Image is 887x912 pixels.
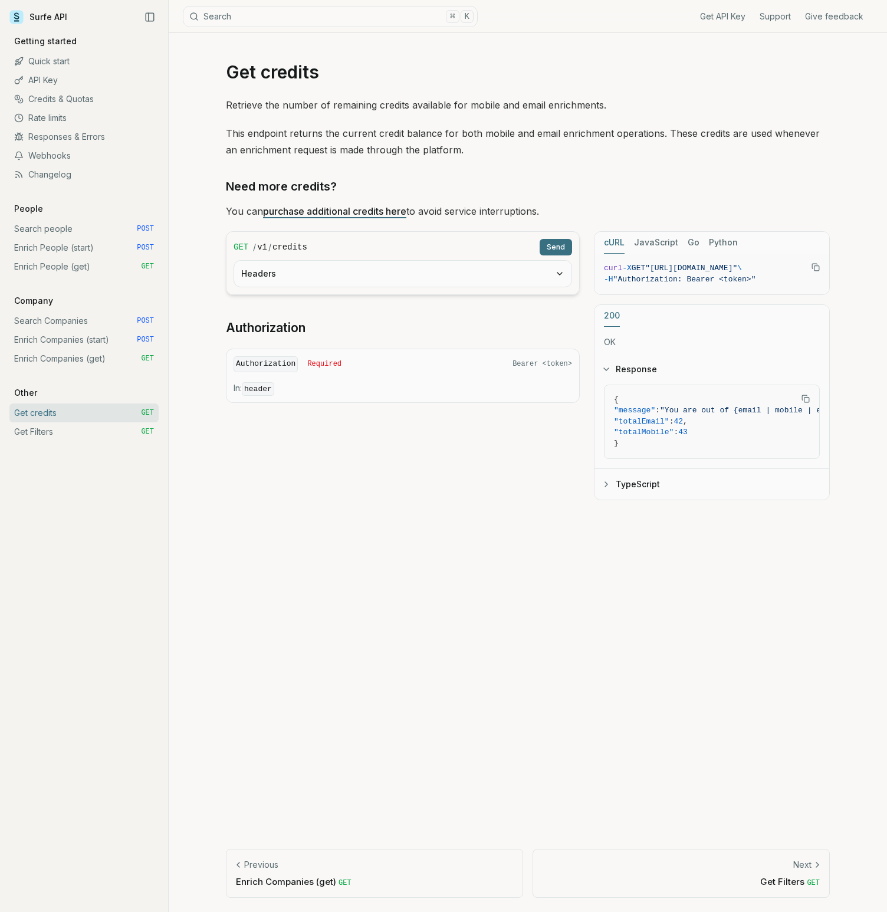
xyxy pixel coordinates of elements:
p: Get Filters [543,875,820,888]
code: v1 [257,241,267,253]
p: Getting started [9,35,81,47]
span: : [674,428,678,437]
a: Webhooks [9,146,159,165]
a: Enrich Companies (start) POST [9,330,159,349]
p: You can to avoid service interruptions. [226,203,830,219]
span: "totalMobile" [614,428,674,437]
p: Previous [244,859,278,871]
p: Next [793,859,812,871]
code: credits [272,241,307,253]
p: Other [9,387,42,399]
button: Copy Text [807,258,824,276]
span: GET [141,354,154,363]
span: POST [137,335,154,345]
a: PreviousEnrich Companies (get) GET [226,849,523,898]
a: Get Filters GET [9,422,159,441]
span: 42 [674,417,683,426]
span: "totalEmail" [614,417,669,426]
p: In: [234,382,572,395]
button: JavaScript [634,232,678,254]
button: Python [709,232,738,254]
span: GET [339,879,351,887]
code: Authorization [234,356,298,372]
a: Need more credits? [226,177,337,196]
span: , [683,417,688,426]
a: Surfe API [9,8,67,26]
a: Support [760,11,791,22]
span: } [614,439,619,448]
span: : [669,417,674,426]
button: Send [540,239,572,255]
a: Enrich Companies (get) GET [9,349,159,368]
span: : [655,406,660,415]
a: NextGet Filters GET [533,849,830,898]
h1: Get credits [226,61,830,83]
a: Enrich People (start) POST [9,238,159,257]
button: Headers [234,261,571,287]
a: API Key [9,71,159,90]
a: Get credits GET [9,403,159,422]
p: Enrich Companies (get) [236,875,513,888]
code: header [242,382,274,396]
span: "Authorization: Bearer <token>" [613,275,756,284]
a: Responses & Errors [9,127,159,146]
div: Response [594,385,829,469]
span: curl [604,264,622,273]
kbd: K [461,10,474,23]
span: "[URL][DOMAIN_NAME]" [645,264,737,273]
button: Go [688,232,699,254]
button: cURL [604,232,625,254]
a: Changelog [9,165,159,184]
a: Give feedback [805,11,863,22]
span: GET [234,241,248,253]
a: Quick start [9,52,159,71]
span: GET [141,408,154,418]
span: / [268,241,271,253]
span: POST [137,243,154,252]
button: Collapse Sidebar [141,8,159,26]
kbd: ⌘ [446,10,459,23]
span: POST [137,224,154,234]
span: "message" [614,406,655,415]
p: Company [9,295,58,307]
button: Copy Text [797,390,814,408]
span: \ [737,264,742,273]
a: Enrich People (get) GET [9,257,159,276]
span: GET [807,879,820,887]
span: GET [141,427,154,437]
p: People [9,203,48,215]
p: This endpoint returns the current credit balance for both mobile and email enrichment operations.... [226,125,830,158]
span: GET [141,262,154,271]
a: Authorization [226,320,305,336]
a: Search Companies POST [9,311,159,330]
a: Credits & Quotas [9,90,159,109]
button: Response [594,354,829,385]
button: 200 [604,305,620,327]
span: -X [622,264,632,273]
button: TypeScript [594,469,829,500]
button: Search⌘K [183,6,478,27]
span: { [614,395,619,404]
span: GET [632,264,645,273]
span: 43 [678,428,688,437]
span: Required [307,359,341,369]
span: -H [604,275,613,284]
p: Retrieve the number of remaining credits available for mobile and email enrichments. [226,97,830,113]
a: Search people POST [9,219,159,238]
span: Bearer <token> [513,359,572,369]
a: Rate limits [9,109,159,127]
a: Get API Key [700,11,745,22]
span: / [253,241,256,253]
p: OK [604,336,820,348]
a: purchase additional credits here [263,205,406,217]
span: POST [137,316,154,326]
